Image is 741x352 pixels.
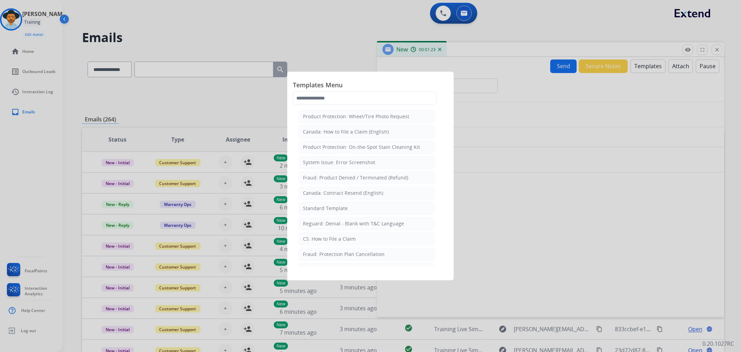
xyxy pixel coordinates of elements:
[293,80,448,91] span: Templates Menu
[303,113,409,120] div: Product Protection: Wheel/Tire Photo Request
[303,190,383,197] div: Canada: Contract Resend (English)
[303,205,348,212] div: Standard Template
[303,220,404,227] div: Reguard: Denial - Blank with T&C Language
[303,128,389,135] div: Canada: How to File a Claim (English)
[303,159,375,166] div: System Issue: Error Screenshot
[303,174,408,181] div: Fraud: Product Denied / Terminated (Refund)
[303,144,420,151] div: Product Protection: On-the-Spot Stain Cleaning Kit
[303,251,385,258] div: Fraud: Protection Plan Cancellation
[303,235,356,242] div: CS: How to File a Claim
